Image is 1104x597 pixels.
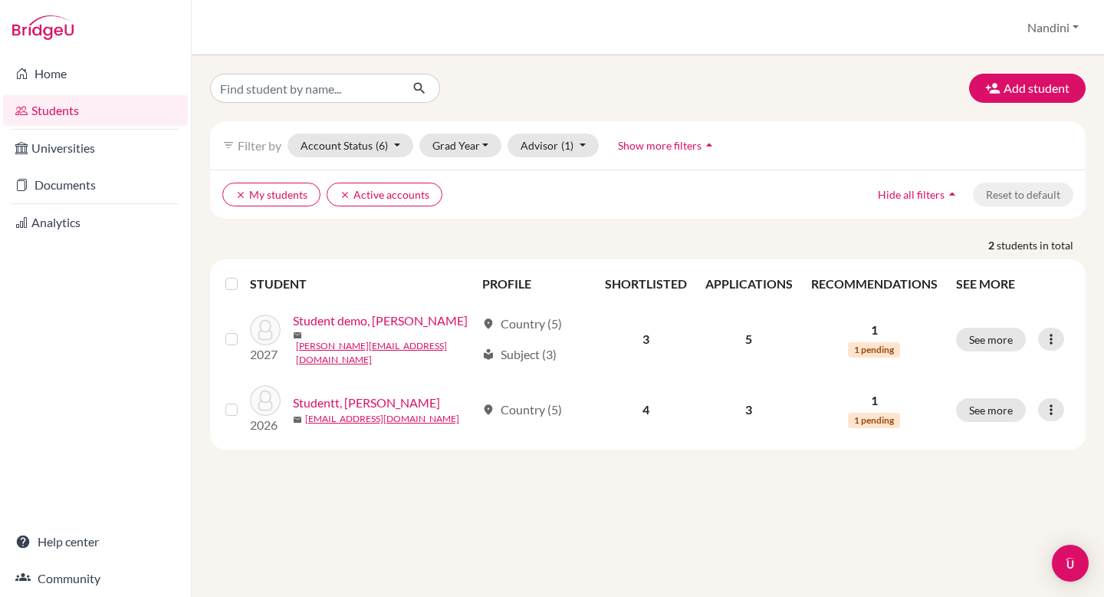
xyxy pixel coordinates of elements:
i: clear [340,190,350,200]
span: local_library [482,348,495,361]
p: 1 [811,391,938,410]
p: 2026 [250,416,281,434]
p: 1 [811,321,938,339]
button: Show more filtersarrow_drop_up [605,134,730,157]
span: mail [293,415,302,424]
i: arrow_drop_up [945,186,960,202]
span: Filter by [238,138,281,153]
button: Reset to default [973,183,1073,206]
a: Home [3,58,188,89]
button: Advisor(1) [508,134,599,157]
a: Community [3,563,188,594]
img: Student demo, Nandini [250,315,281,345]
th: APPLICATIONS [696,266,802,302]
a: Help center [3,526,188,557]
div: Country (5) [482,315,562,333]
span: Hide all filters [878,188,945,201]
th: SEE MORE [947,266,1079,302]
div: Subject (3) [482,345,557,364]
span: mail [293,331,302,340]
a: Student demo, [PERSON_NAME] [293,312,468,330]
td: 3 [596,302,696,376]
a: Documents [3,170,188,200]
a: [EMAIL_ADDRESS][DOMAIN_NAME] [305,412,459,426]
span: 1 pending [848,413,900,428]
span: 1 pending [848,342,900,358]
td: 3 [696,376,802,444]
th: PROFILE [473,266,596,302]
button: See more [956,328,1026,351]
th: SHORTLISTED [596,266,696,302]
div: Country (5) [482,401,562,419]
i: arrow_drop_up [701,137,717,153]
span: location_on [482,318,495,330]
img: Studentt, Nandini [250,385,281,416]
button: Account Status(6) [287,134,413,157]
i: filter_list [222,139,235,151]
a: Universities [3,133,188,163]
span: location_on [482,404,495,416]
button: Nandini [1020,13,1086,42]
td: 5 [696,302,802,376]
img: Bridge-U [12,15,74,40]
a: [PERSON_NAME][EMAIL_ADDRESS][DOMAIN_NAME] [296,339,475,367]
button: Add student [969,74,1086,103]
div: Open Intercom Messenger [1052,545,1089,582]
button: Grad Year [419,134,502,157]
a: Studentt, [PERSON_NAME] [293,394,440,412]
strong: 2 [988,237,997,253]
button: See more [956,398,1026,422]
td: 4 [596,376,696,444]
span: (6) [376,139,388,152]
span: Show more filters [618,139,701,152]
span: (1) [561,139,573,152]
th: STUDENT [250,266,473,302]
input: Find student by name... [210,74,400,103]
button: clearActive accounts [327,183,442,206]
button: Hide all filtersarrow_drop_up [865,183,973,206]
span: students in total [997,237,1086,253]
i: clear [235,190,246,200]
a: Analytics [3,207,188,238]
a: Students [3,95,188,126]
p: 2027 [250,345,281,364]
th: RECOMMENDATIONS [802,266,947,302]
button: clearMy students [222,183,320,206]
